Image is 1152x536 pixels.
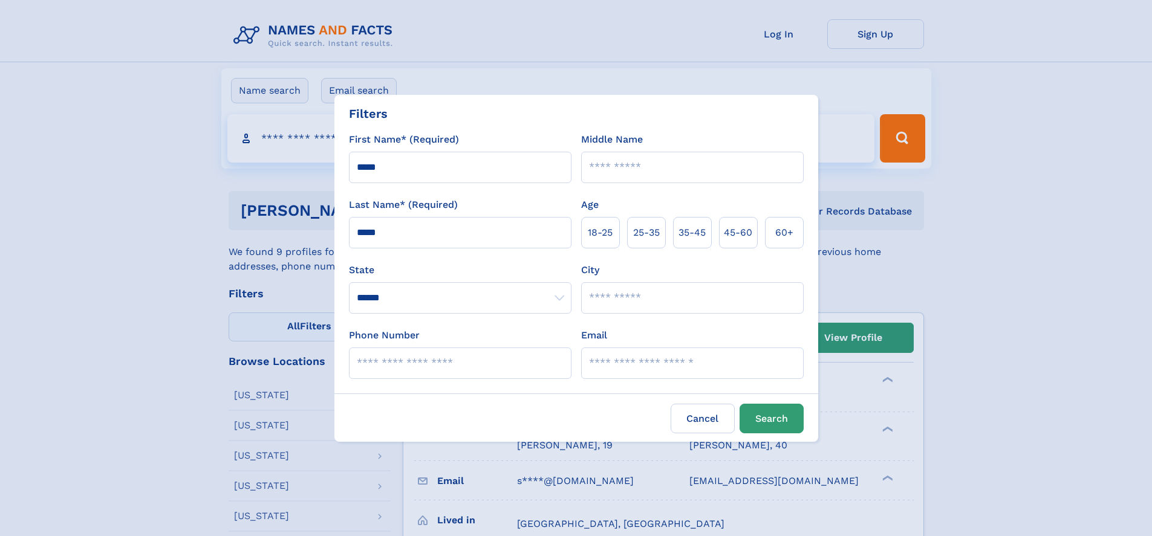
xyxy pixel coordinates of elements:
div: Filters [349,105,388,123]
label: Last Name* (Required) [349,198,458,212]
label: Middle Name [581,132,643,147]
label: Phone Number [349,328,420,343]
button: Search [740,404,804,433]
label: City [581,263,599,277]
label: State [349,263,571,277]
span: 45‑60 [724,225,752,240]
label: Age [581,198,599,212]
label: Email [581,328,607,343]
label: First Name* (Required) [349,132,459,147]
span: 25‑35 [633,225,660,240]
span: 60+ [775,225,793,240]
label: Cancel [671,404,735,433]
span: 18‑25 [588,225,613,240]
span: 35‑45 [679,225,706,240]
